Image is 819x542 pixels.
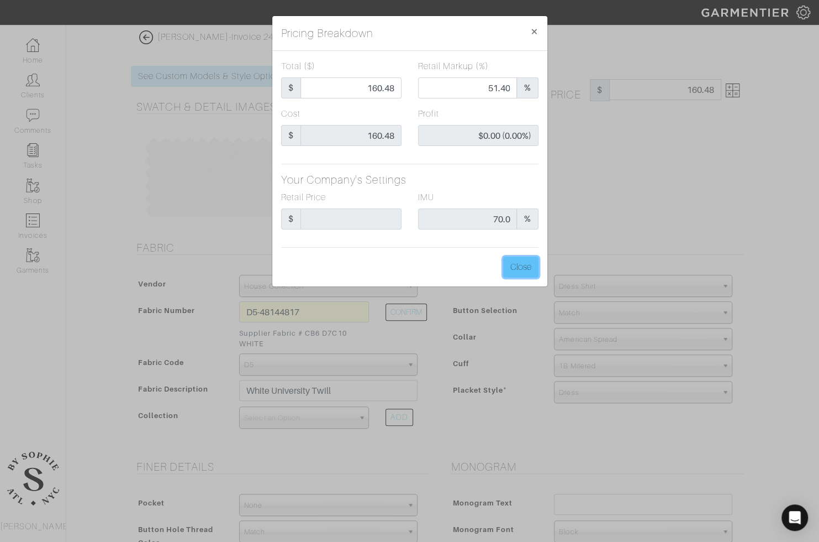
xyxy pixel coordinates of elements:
[521,16,547,47] button: Close
[418,107,439,121] label: Profit
[530,24,538,39] span: ×
[418,191,434,204] label: IMU
[281,125,301,146] span: $
[281,77,301,98] span: $
[503,257,538,278] button: Close
[281,60,315,73] label: Total ($)
[281,107,300,121] label: Cost
[516,209,538,230] span: %
[300,77,401,98] input: Unit Price
[281,191,326,204] label: Retail Price
[516,77,538,98] span: %
[418,60,489,73] label: Retail Markup (%)
[781,504,808,531] div: Open Intercom Messenger
[281,25,374,41] h5: Pricing Breakdown
[281,209,301,230] span: $
[281,173,538,186] h5: Your Company's Settings
[418,77,517,98] input: Markup %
